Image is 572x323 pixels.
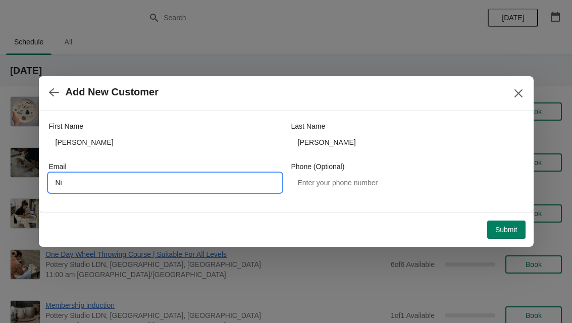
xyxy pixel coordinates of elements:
[509,84,528,102] button: Close
[291,133,524,151] input: Smith
[49,121,83,131] label: First Name
[487,221,526,239] button: Submit
[291,174,524,192] input: Enter your phone number
[495,226,517,234] span: Submit
[49,161,67,172] label: Email
[66,86,159,98] h2: Add New Customer
[291,161,345,172] label: Phone (Optional)
[49,133,281,151] input: John
[49,174,281,192] input: Enter your email
[291,121,326,131] label: Last Name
